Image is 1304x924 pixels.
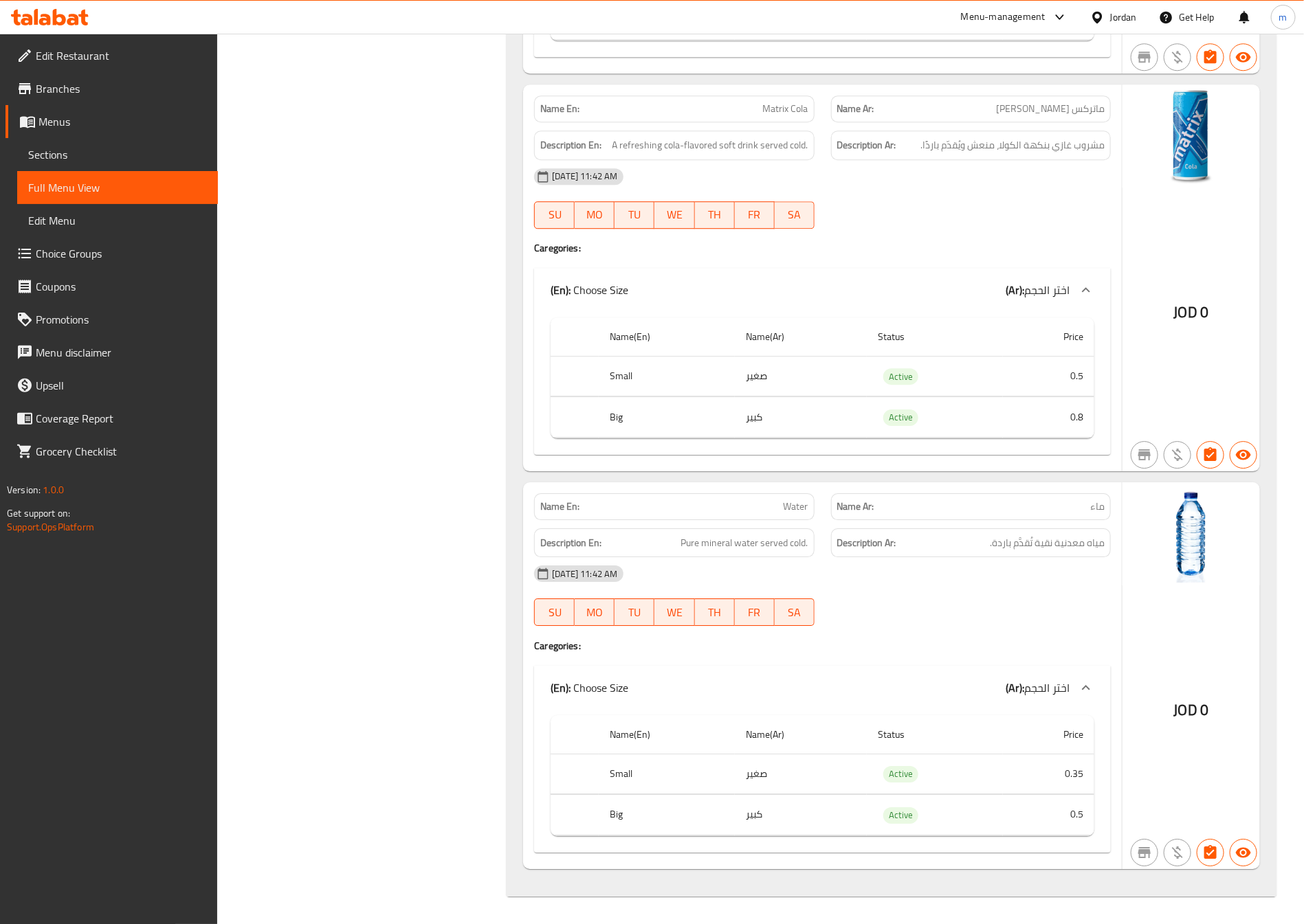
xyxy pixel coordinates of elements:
[695,201,735,229] button: TH
[534,268,1111,312] div: (En): Choose Size(Ar):اختر الحجم
[1024,677,1070,698] span: اختر الحجم
[534,639,1111,653] h4: Caregories:
[7,481,41,499] span: Version:
[1003,754,1094,794] td: 0.35
[735,201,775,229] button: FR
[551,715,1094,836] table: choices table
[681,534,808,552] span: Pure mineral water served cold.
[1123,84,1260,188] img: %D9%85%D8%A7%D8%AA%D8%B1%D9%83%D8%B3_%D9%83%D9%88%D9%84%D8%A7638859435004222723.jpg
[920,137,1105,154] span: مشروب غازي بنكهة الكولا، منعش ويُقدّم باردًا.
[735,397,867,438] td: كبير
[1200,697,1208,723] span: 0
[1024,280,1070,300] span: اختر الحجم
[883,766,918,782] span: Active
[1003,397,1094,438] td: 0.8
[5,39,218,72] a: Edit Restaurant
[654,201,694,229] button: WE
[775,201,815,229] button: SA
[540,602,569,622] span: SU
[660,602,689,622] span: WE
[534,666,1111,710] div: (En): Choose Size(Ar):اختر الحجم
[5,105,218,138] a: Menus
[837,137,896,154] strong: Description Ar:
[620,205,649,225] span: TU
[1230,839,1257,866] button: Available
[1200,299,1208,326] span: 0
[599,795,735,835] th: Big
[599,754,735,794] th: Small
[546,170,623,183] span: [DATE] 11:42 AM
[28,179,207,196] span: Full Menu View
[17,171,218,204] a: Full Menu View
[7,518,94,536] a: Support.OpsPlatform
[867,715,1003,754] th: Status
[612,137,808,154] span: A refreshing cola-flavored soft drink served cold.
[735,754,867,794] td: صغير
[28,212,207,229] span: Edit Menu
[36,245,207,262] span: Choice Groups
[883,807,918,823] span: Active
[1164,441,1191,469] button: Purchased item
[1164,839,1191,866] button: Purchased item
[540,137,601,154] strong: Description En:
[599,356,735,396] th: Small
[534,598,575,626] button: SU
[540,499,579,514] strong: Name En:
[540,534,601,552] strong: Description En:
[1174,697,1197,723] span: JOD
[540,205,569,225] span: SU
[1164,43,1191,71] button: Purchased item
[1003,317,1094,357] th: Price
[551,282,628,298] p: Choose Size
[695,598,735,626] button: TH
[620,602,649,622] span: TU
[615,598,654,626] button: TU
[837,102,874,116] strong: Name Ar:
[1131,43,1158,71] button: Not branch specific item
[883,369,918,385] span: Active
[837,499,874,514] strong: Name Ar:
[837,534,896,552] strong: Description Ar:
[1279,10,1288,25] span: m
[534,241,1111,255] h4: Caregories:
[1006,677,1024,698] b: (Ar):
[660,205,689,225] span: WE
[780,205,809,225] span: SA
[599,397,735,438] th: Big
[38,113,207,130] span: Menus
[700,205,729,225] span: TH
[780,602,809,622] span: SA
[961,9,1046,25] div: Menu-management
[580,602,609,622] span: MO
[1197,441,1224,469] button: Has choices
[540,102,579,116] strong: Name En:
[700,602,729,622] span: TH
[1090,499,1105,514] span: ماء
[740,602,769,622] span: FR
[36,311,207,328] span: Promotions
[990,534,1105,552] span: مياه معدنية نقية تُقدَّم باردة.
[883,409,918,425] span: Active
[5,72,218,105] a: Branches
[1003,795,1094,835] td: 0.5
[36,410,207,427] span: Coverage Report
[1197,43,1224,71] button: Has choices
[784,499,808,514] span: Water
[546,567,623,581] span: [DATE] 11:42 AM
[28,146,207,163] span: Sections
[735,795,867,835] td: كبير
[5,435,218,468] a: Grocery Checklist
[575,598,615,626] button: MO
[580,205,609,225] span: MO
[599,715,735,754] th: Name(En)
[1131,441,1158,469] button: Not branch specific item
[5,336,218,369] a: Menu disclaimer
[551,679,628,696] p: Choose Size
[740,205,769,225] span: FR
[17,204,218,237] a: Edit Menu
[1110,10,1137,25] div: Jordan
[36,443,207,460] span: Grocery Checklist
[36,80,207,97] span: Branches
